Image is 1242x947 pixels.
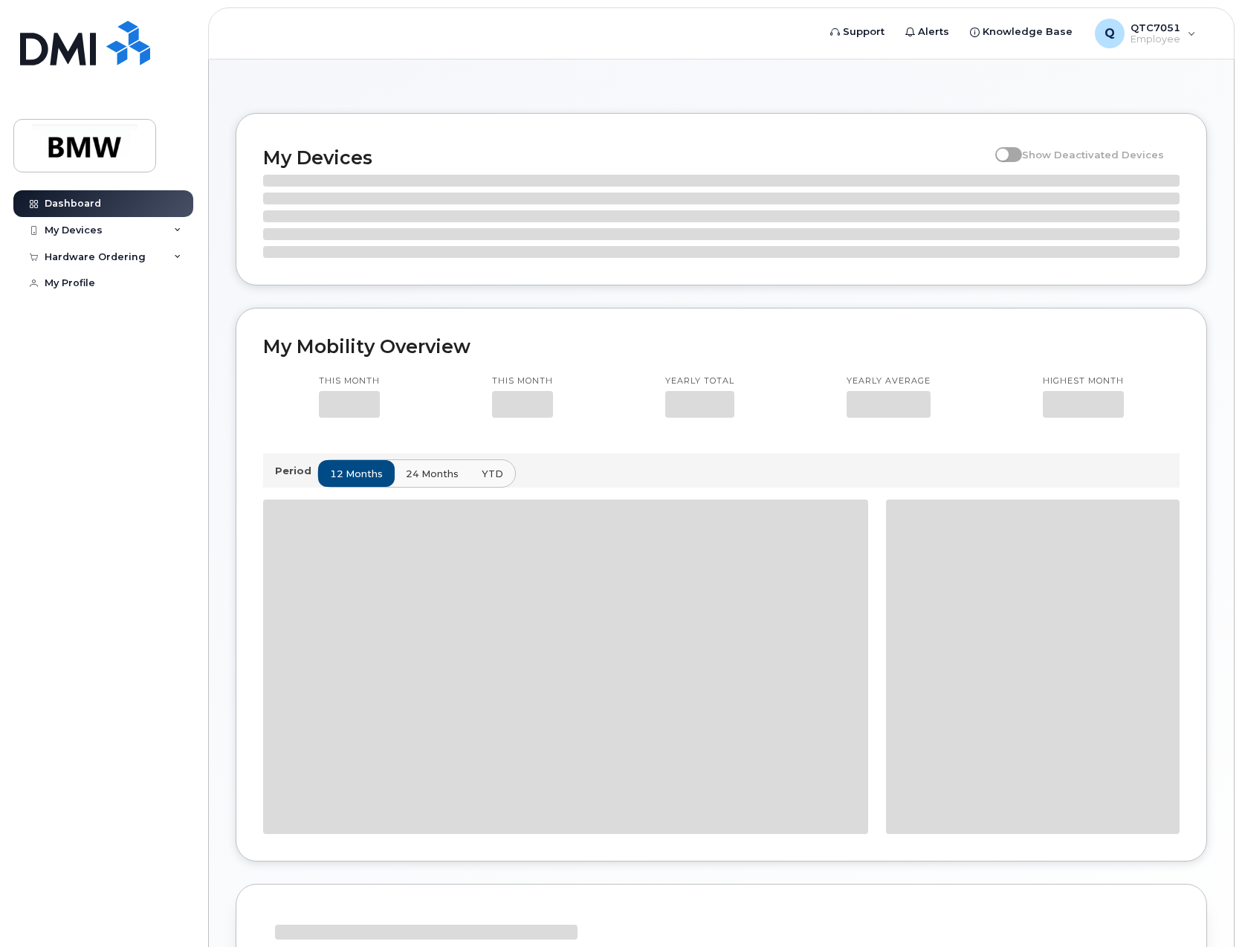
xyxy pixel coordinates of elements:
[665,375,734,387] p: Yearly total
[1022,149,1164,161] span: Show Deactivated Devices
[263,335,1180,358] h2: My Mobility Overview
[995,140,1007,152] input: Show Deactivated Devices
[319,375,380,387] p: This month
[492,375,553,387] p: This month
[263,146,988,169] h2: My Devices
[1043,375,1124,387] p: Highest month
[406,467,459,481] span: 24 months
[847,375,931,387] p: Yearly average
[275,464,317,478] p: Period
[482,467,503,481] span: YTD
